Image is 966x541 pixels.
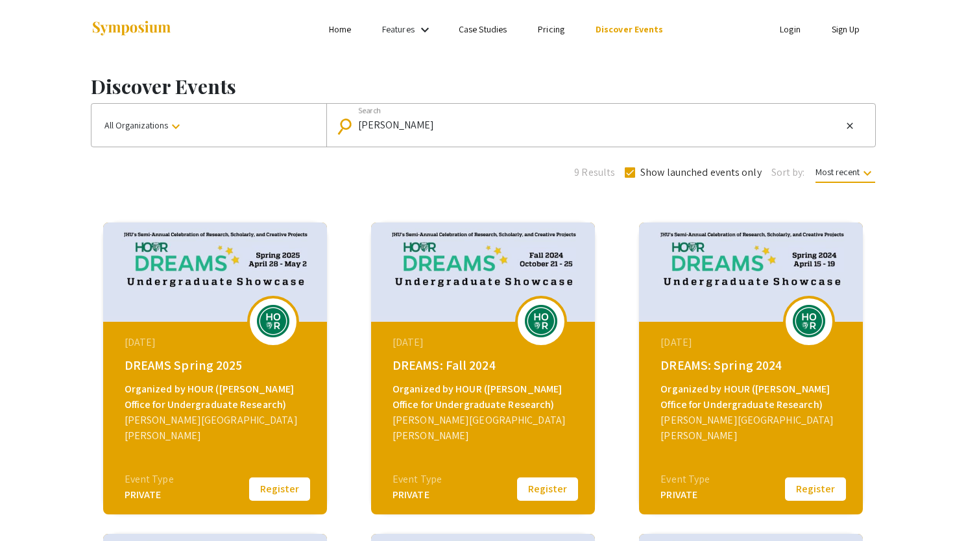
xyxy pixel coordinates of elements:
div: Organized by HOUR ([PERSON_NAME] Office for Undergraduate Research) [392,381,577,413]
div: DREAMS: Fall 2024 [392,355,577,375]
a: Login [780,23,801,35]
img: dreams-fall-2024_eventCoverPhoto_0caa39__thumb.jpg [371,222,595,322]
mat-icon: Search [339,115,357,138]
div: [PERSON_NAME][GEOGRAPHIC_DATA][PERSON_NAME] [125,413,309,444]
mat-icon: close [845,120,855,132]
button: Most recent [805,160,886,184]
div: DREAMS Spring 2025 [125,355,309,375]
div: [DATE] [392,335,577,350]
img: dreams-spring-2024_eventLogo_346f6f_.png [790,305,828,337]
a: Case Studies [459,23,507,35]
span: All Organizations [104,119,184,131]
div: [PERSON_NAME][GEOGRAPHIC_DATA][PERSON_NAME] [660,413,845,444]
a: Sign Up [832,23,860,35]
button: Register [783,475,848,503]
div: PRIVATE [660,487,710,503]
mat-icon: keyboard_arrow_down [168,119,184,134]
a: Pricing [538,23,564,35]
h1: Discover Events [91,75,876,98]
mat-icon: keyboard_arrow_down [860,165,875,181]
span: Show launched events only [640,165,762,180]
img: dreams-spring-2025_eventCoverPhoto_df4d26__thumb.jpg [103,222,327,322]
span: Sort by: [771,165,805,180]
img: dreams-spring-2024_eventCoverPhoto_ffb700__thumb.jpg [639,222,863,322]
mat-icon: Expand Features list [417,22,433,38]
div: Event Type [125,472,174,487]
div: PRIVATE [125,487,174,503]
span: Most recent [815,166,875,183]
a: Home [329,23,351,35]
div: [DATE] [660,335,845,350]
div: Event Type [660,472,710,487]
div: Organized by HOUR ([PERSON_NAME] Office for Undergraduate Research) [125,381,309,413]
a: Discover Events [596,23,664,35]
div: Organized by HOUR ([PERSON_NAME] Office for Undergraduate Research) [660,381,845,413]
button: All Organizations [91,104,326,147]
div: [DATE] [125,335,309,350]
img: dreams-spring-2025_eventLogo_7b54a7_.png [254,305,293,337]
div: PRIVATE [392,487,442,503]
span: 9 Results [574,165,615,180]
img: Symposium by ForagerOne [91,20,172,38]
div: Event Type [392,472,442,487]
input: Looking for something specific? [358,119,842,131]
img: dreams-fall-2024_eventLogo_ff6658_.png [522,305,561,337]
button: Register [247,475,312,503]
div: [PERSON_NAME][GEOGRAPHIC_DATA][PERSON_NAME] [392,413,577,444]
button: Register [515,475,580,503]
button: Clear [842,118,858,134]
a: Features [382,23,415,35]
div: DREAMS: Spring 2024 [660,355,845,375]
